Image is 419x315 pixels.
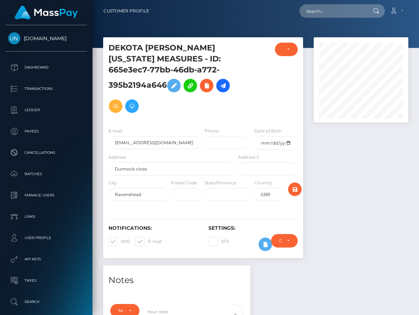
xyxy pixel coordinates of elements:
[208,225,298,231] h6: Settings:
[254,180,272,186] label: Country
[108,225,198,231] h6: Notifications:
[205,180,236,186] label: State/Province
[108,237,130,246] label: SMS
[104,4,149,18] a: Customer Profile
[5,208,87,226] a: Links
[5,229,87,247] a: User Profile
[5,293,87,311] a: Search
[8,254,84,265] p: API Keys
[205,128,219,134] label: Phone
[8,233,84,243] p: User Profile
[15,6,78,20] img: MassPay Logo
[216,79,230,92] a: Initiate Payout
[171,180,197,186] label: Postal Code
[5,250,87,268] a: API Keys
[136,237,162,246] label: E-mail
[279,238,281,244] div: Do not require
[8,211,84,222] p: Links
[8,297,84,307] p: Search
[5,186,87,204] a: Manage Users
[8,190,84,201] p: Manage Users
[299,4,366,18] input: Search...
[5,59,87,76] a: Dashboard
[275,43,298,56] button: ACTIVE
[108,274,245,287] h4: Notes
[5,80,87,98] a: Transactions
[118,308,123,314] div: Note Type
[8,147,84,158] p: Cancellations
[8,169,84,179] p: Batches
[8,105,84,115] p: Ledger
[8,62,84,73] p: Dashboard
[5,165,87,183] a: Batches
[254,128,282,134] label: Date of Birth
[8,275,84,286] p: Taxes
[5,123,87,140] a: Payees
[8,83,84,94] p: Transactions
[5,101,87,119] a: Ledger
[108,154,126,161] label: Address
[5,272,87,289] a: Taxes
[208,237,229,246] label: 2FA
[8,32,20,44] img: Unlockt.me
[108,43,231,116] h5: DEKOTA [PERSON_NAME][US_STATE] MEASURES - ID: 665e3ec7-77bb-46db-a772-395b2194a646
[8,126,84,137] p: Payees
[108,128,122,134] label: E-mail
[108,180,117,186] label: City
[238,154,259,161] label: Address 2
[5,35,87,42] span: [DOMAIN_NAME]
[271,234,298,248] button: Do not require
[5,144,87,162] a: Cancellations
